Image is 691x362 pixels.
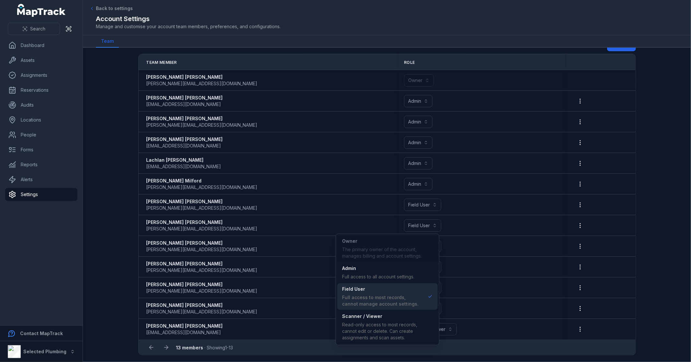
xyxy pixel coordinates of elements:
div: Admin [342,265,415,272]
div: Owner [342,238,432,244]
div: Full access to most records, cannot manage account settings. [342,294,423,307]
button: Field User [404,219,441,232]
div: Scanner / Viewer [342,313,432,320]
div: Field User [336,234,439,345]
div: Field User [342,286,423,292]
div: The primary owner of the account, manages billing and account settings. [342,246,432,259]
div: Full access to all account settings. [342,274,415,280]
div: Read-only access to most records, cannot edit or delete. Can create assignments and scan assets. [342,321,432,341]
